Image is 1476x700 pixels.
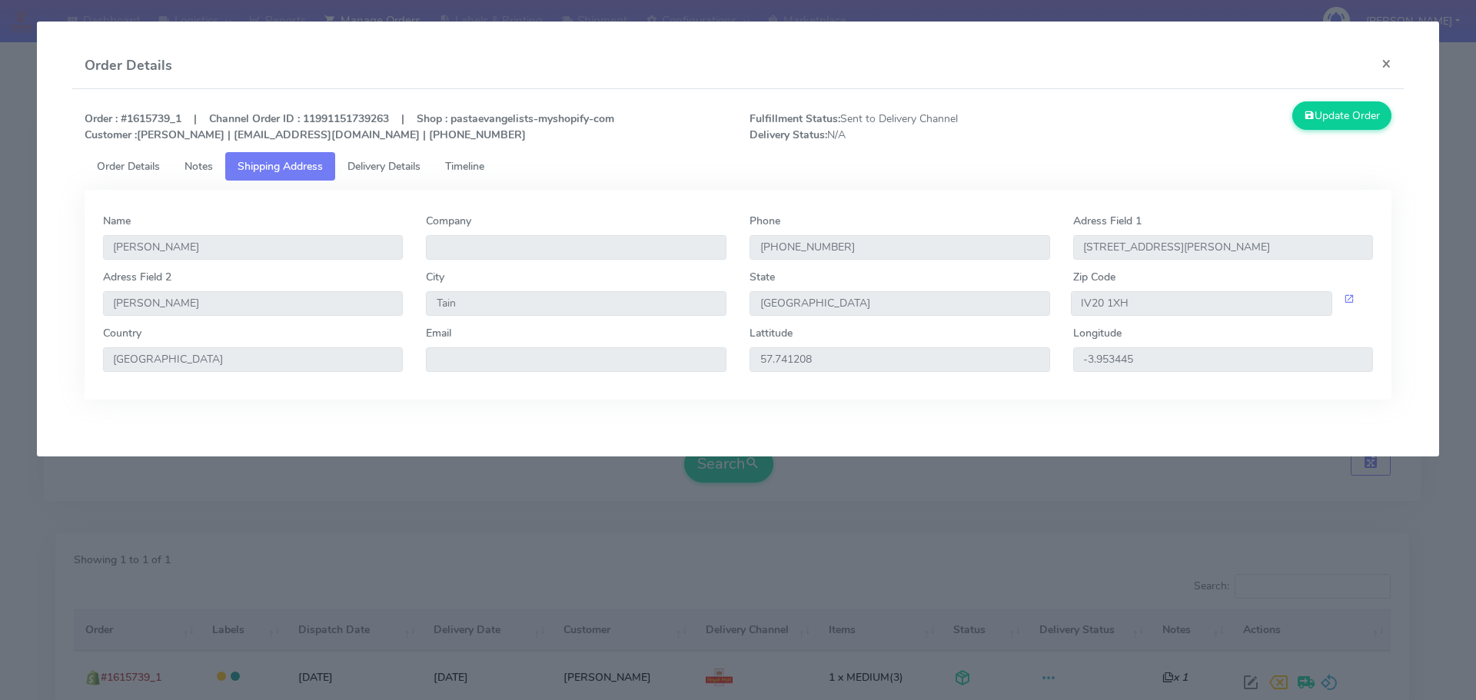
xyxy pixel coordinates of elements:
ul: Tabs [85,152,1392,181]
span: Timeline [445,159,484,174]
strong: Order : #1615739_1 | Channel Order ID : 11991151739263 | Shop : pastaevangelists-myshopify-com [P... [85,111,614,142]
label: Company [426,213,471,229]
h4: Order Details [85,55,172,76]
span: Shipping Address [238,159,323,174]
label: Country [103,325,141,341]
label: City [426,269,444,285]
label: Lattitude [750,325,793,341]
label: State [750,269,775,285]
label: Phone [750,213,780,229]
span: Delivery Details [347,159,421,174]
label: Zip Code [1073,269,1115,285]
label: Email [426,325,451,341]
strong: Customer : [85,128,137,142]
span: Notes [184,159,213,174]
label: Adress Field 2 [103,269,171,285]
label: Adress Field 1 [1073,213,1142,229]
span: Order Details [97,159,160,174]
button: Update Order [1292,101,1392,130]
button: Close [1369,43,1404,84]
strong: Delivery Status: [750,128,827,142]
label: Name [103,213,131,229]
strong: Fulfillment Status: [750,111,840,126]
span: Sent to Delivery Channel N/A [738,111,1071,143]
label: Longitude [1073,325,1122,341]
